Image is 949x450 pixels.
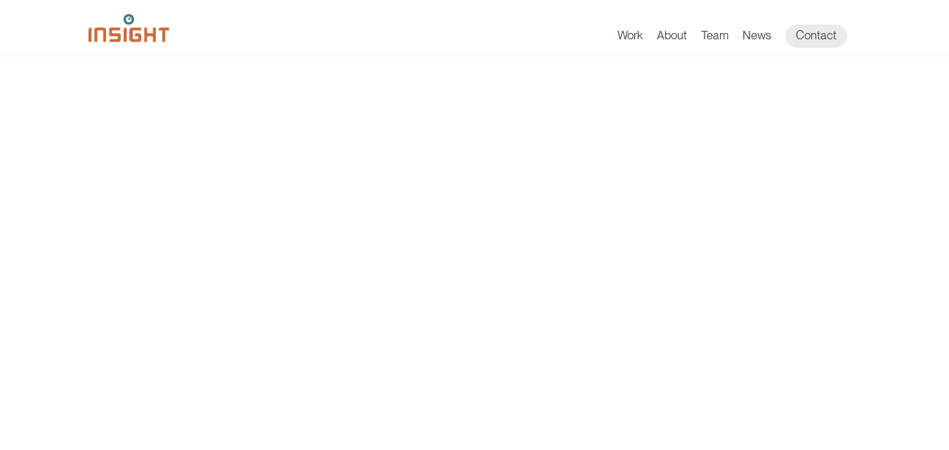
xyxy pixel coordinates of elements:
img: Insight Marketing Design [89,14,169,42]
a: Work [617,28,643,48]
a: Contact [785,25,847,48]
a: Team [701,28,728,48]
a: News [742,28,771,48]
nav: primary navigation menu [617,25,861,48]
a: About [657,28,687,48]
